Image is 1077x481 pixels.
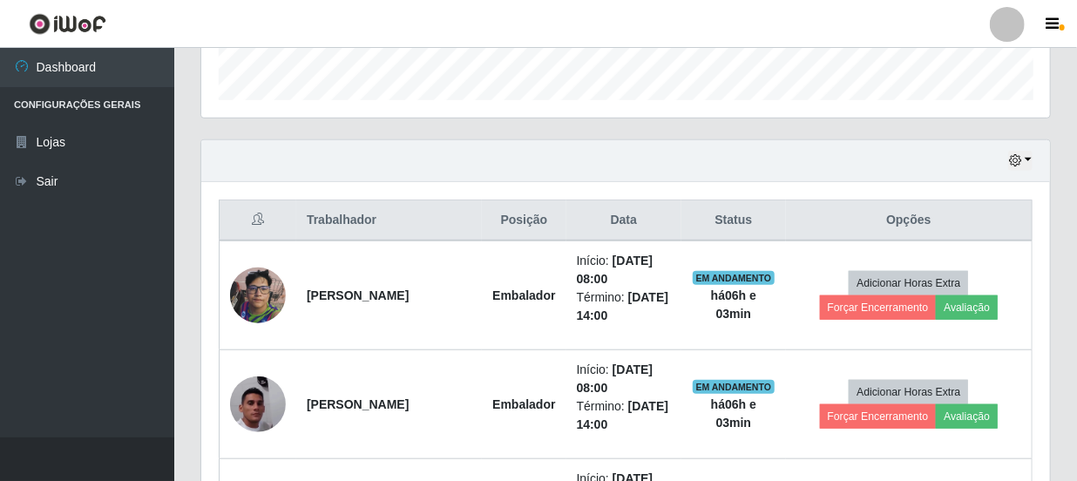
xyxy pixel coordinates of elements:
th: Data [566,200,681,241]
th: Opções [786,200,1033,241]
button: Avaliação [936,404,998,429]
strong: há 06 h e 03 min [711,288,756,321]
th: Trabalhador [296,200,482,241]
img: CoreUI Logo [29,13,106,35]
strong: Embalador [492,397,555,411]
th: Status [681,200,786,241]
th: Posição [482,200,566,241]
img: 1756131999333.jpeg [230,266,286,325]
button: Forçar Encerramento [820,295,937,320]
button: Forçar Encerramento [820,404,937,429]
span: EM ANDAMENTO [693,271,776,285]
button: Adicionar Horas Extra [849,271,968,295]
img: 1758215816971.jpeg [230,376,286,432]
strong: [PERSON_NAME] [307,288,409,302]
li: Término: [577,397,671,434]
li: Início: [577,361,671,397]
li: Início: [577,252,671,288]
strong: há 06 h e 03 min [711,397,756,430]
li: Término: [577,288,671,325]
time: [DATE] 08:00 [577,362,654,395]
strong: [PERSON_NAME] [307,397,409,411]
span: EM ANDAMENTO [693,380,776,394]
button: Avaliação [936,295,998,320]
time: [DATE] 08:00 [577,254,654,286]
strong: Embalador [492,288,555,302]
button: Adicionar Horas Extra [849,380,968,404]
